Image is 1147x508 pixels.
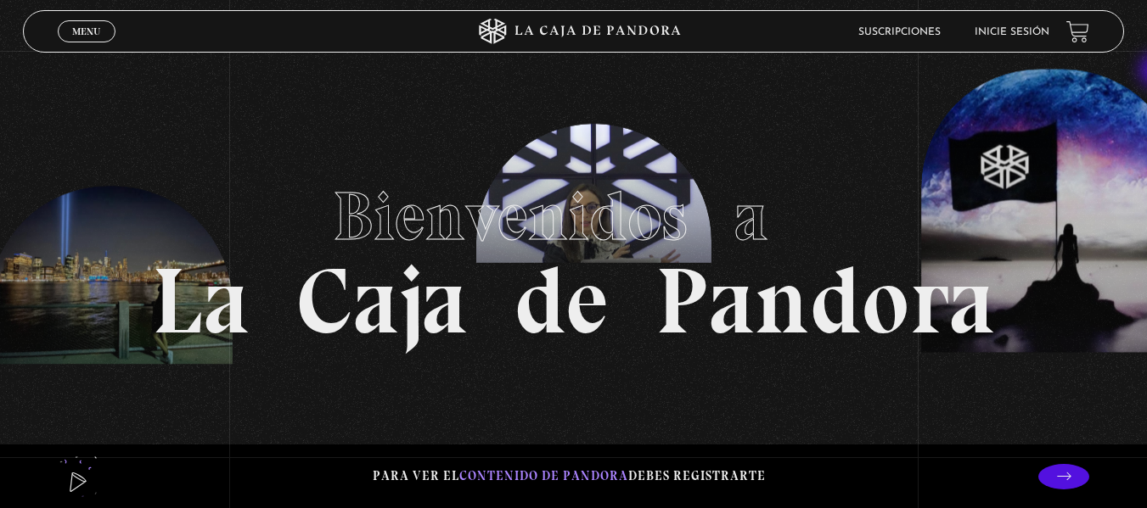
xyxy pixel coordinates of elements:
a: Inicie sesión [975,27,1049,37]
span: Bienvenidos a [333,176,815,257]
h1: La Caja de Pandora [152,161,995,348]
a: Suscripciones [858,27,941,37]
span: contenido de Pandora [459,468,628,483]
span: Menu [72,26,100,36]
p: Para ver el debes registrarte [373,465,766,488]
a: View your shopping cart [1066,20,1089,42]
span: Cerrar [66,41,106,53]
